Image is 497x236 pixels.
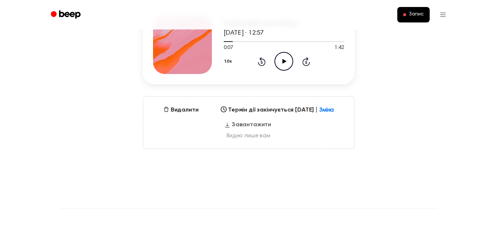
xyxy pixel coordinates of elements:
a: Звуковий сигнал [46,8,87,22]
button: Видалити [160,106,202,115]
font: Завантажити [232,122,271,128]
button: Завантажити [221,120,274,129]
font: [DATE] · 12:57 [224,30,264,36]
font: 1.0x [224,59,232,64]
font: Видалити [171,107,199,113]
font: Видно лише вам [227,133,270,139]
font: 1:42 [334,45,344,50]
font: 0:07 [224,45,233,50]
button: Запис [397,7,429,22]
button: 1.0x [224,55,235,68]
font: Запис [409,12,423,17]
button: Відкрити меню [434,6,452,24]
